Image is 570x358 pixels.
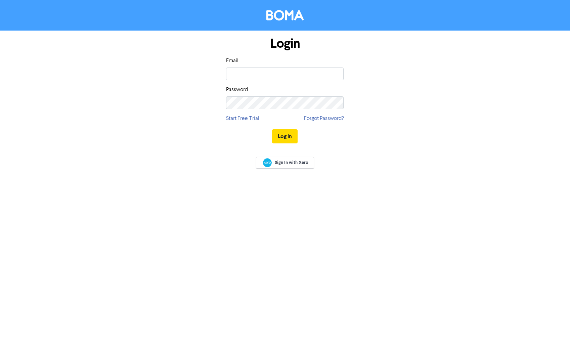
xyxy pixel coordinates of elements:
[266,10,304,20] img: BOMA Logo
[226,115,259,123] a: Start Free Trial
[536,326,570,358] iframe: Chat Widget
[226,36,344,51] h1: Login
[226,86,248,94] label: Password
[263,158,272,167] img: Xero logo
[256,157,314,169] a: Sign In with Xero
[272,129,298,143] button: Log In
[275,160,308,166] span: Sign In with Xero
[226,57,238,65] label: Email
[304,115,344,123] a: Forgot Password?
